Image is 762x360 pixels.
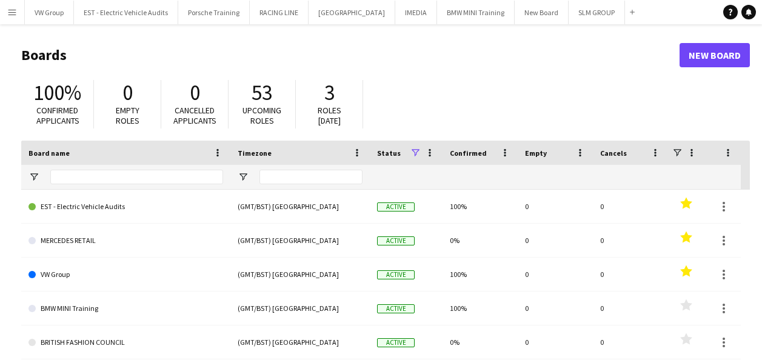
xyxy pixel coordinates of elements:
div: (GMT/BST) [GEOGRAPHIC_DATA] [230,224,370,257]
button: RACING LINE [250,1,309,24]
button: VW Group [25,1,74,24]
span: Timezone [238,148,272,158]
span: Active [377,236,415,245]
button: Open Filter Menu [238,172,249,182]
div: 0 [593,292,668,325]
a: New Board [680,43,750,67]
span: Active [377,202,415,212]
span: 3 [324,79,335,106]
button: SLM GROUP [569,1,625,24]
button: IMEDIA [395,1,437,24]
div: (GMT/BST) [GEOGRAPHIC_DATA] [230,258,370,291]
span: Upcoming roles [242,105,281,126]
button: Porsche Training [178,1,250,24]
div: 0 [518,258,593,291]
button: Open Filter Menu [28,172,39,182]
span: 0 [190,79,200,106]
span: Active [377,338,415,347]
a: VW Group [28,258,223,292]
a: BMW MINI Training [28,292,223,325]
span: Active [377,304,415,313]
span: Empty roles [116,105,139,126]
div: (GMT/BST) [GEOGRAPHIC_DATA] [230,325,370,359]
span: 100% [33,79,81,106]
button: New Board [515,1,569,24]
span: Confirmed [450,148,487,158]
span: Empty [525,148,547,158]
a: MERCEDES RETAIL [28,224,223,258]
button: EST - Electric Vehicle Audits [74,1,178,24]
div: (GMT/BST) [GEOGRAPHIC_DATA] [230,292,370,325]
div: 0 [518,224,593,257]
div: 100% [443,292,518,325]
div: 100% [443,258,518,291]
h1: Boards [21,46,680,64]
div: 0 [593,258,668,291]
input: Timezone Filter Input [259,170,363,184]
a: EST - Electric Vehicle Audits [28,190,223,224]
span: Roles [DATE] [318,105,341,126]
span: Board name [28,148,70,158]
div: 0 [593,325,668,359]
div: (GMT/BST) [GEOGRAPHIC_DATA] [230,190,370,223]
span: Confirmed applicants [36,105,79,126]
div: 0 [518,190,593,223]
span: Cancelled applicants [173,105,216,126]
div: 0 [593,190,668,223]
input: Board name Filter Input [50,170,223,184]
span: Status [377,148,401,158]
button: [GEOGRAPHIC_DATA] [309,1,395,24]
div: 0 [593,224,668,257]
div: 0% [443,224,518,257]
div: 0 [518,292,593,325]
span: Active [377,270,415,279]
span: Cancels [600,148,627,158]
span: 0 [122,79,133,106]
div: 100% [443,190,518,223]
button: BMW MINI Training [437,1,515,24]
a: BRITISH FASHION COUNCIL [28,325,223,359]
div: 0% [443,325,518,359]
span: 53 [252,79,272,106]
div: 0 [518,325,593,359]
